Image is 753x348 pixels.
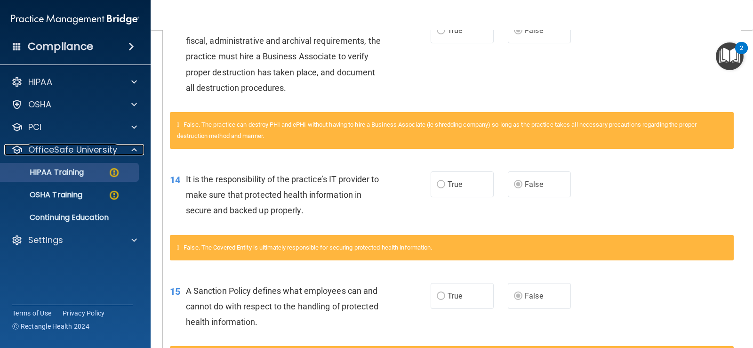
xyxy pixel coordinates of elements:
[525,180,543,189] span: False
[11,99,137,110] a: OSHA
[437,293,445,300] input: True
[28,99,52,110] p: OSHA
[525,291,543,300] span: False
[170,286,180,297] span: 15
[11,235,137,246] a: Settings
[716,42,744,70] button: Open Resource Center, 2 new notifications
[28,235,63,246] p: Settings
[6,168,84,177] p: HIPAA Training
[28,76,52,88] p: HIPAA
[170,20,180,32] span: 09
[514,27,522,34] input: False
[11,10,139,29] img: PMB logo
[184,244,432,251] span: False. The Covered Entity is ultimately responsible for securing protected health information.
[108,167,120,178] img: warning-circle.0cc9ac19.png
[186,174,379,215] span: It is the responsibility of the practice’s IT provider to make sure that protected health informa...
[12,308,51,318] a: Terms of Use
[6,190,82,200] p: OSHA Training
[28,40,93,53] h4: Compliance
[28,144,117,155] p: OfficeSafe University
[514,293,522,300] input: False
[12,322,89,331] span: Ⓒ Rectangle Health 2024
[437,27,445,34] input: True
[108,189,120,201] img: warning-circle.0cc9ac19.png
[11,121,137,133] a: PCI
[514,181,522,188] input: False
[63,308,105,318] a: Privacy Policy
[448,26,462,35] span: True
[6,213,135,222] p: Continuing Education
[448,291,462,300] span: True
[177,121,697,139] span: False. The practice can destroy PHI and ePHI without having to hire a Business Associate (ie shre...
[28,121,41,133] p: PCI
[11,144,137,155] a: OfficeSafe University
[740,48,743,60] div: 2
[170,174,180,186] span: 14
[186,20,383,93] span: To properly destroy records that have satisfied legal, fiscal, administrative and archival requir...
[448,180,462,189] span: True
[437,181,445,188] input: True
[11,76,137,88] a: HIPAA
[186,286,378,327] span: A Sanction Policy defines what employees can and cannot do with respect to the handling of protec...
[525,26,543,35] span: False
